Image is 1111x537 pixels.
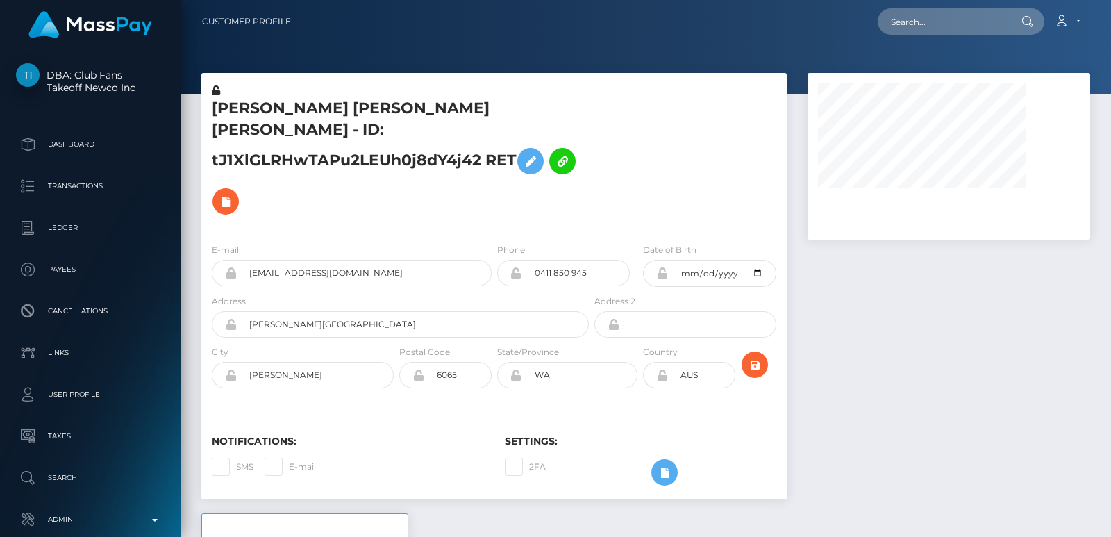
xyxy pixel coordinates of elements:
[16,509,165,530] p: Admin
[10,127,170,162] a: Dashboard
[497,346,559,358] label: State/Province
[505,436,777,447] h6: Settings:
[10,461,170,495] a: Search
[16,426,165,447] p: Taxes
[16,468,165,488] p: Search
[16,217,165,238] p: Ledger
[10,210,170,245] a: Ledger
[497,244,525,256] label: Phone
[10,169,170,204] a: Transactions
[16,176,165,197] p: Transactions
[16,342,165,363] p: Links
[16,63,40,87] img: Takeoff Newco Inc
[212,295,246,308] label: Address
[594,295,635,308] label: Address 2
[10,377,170,412] a: User Profile
[10,502,170,537] a: Admin
[28,11,152,38] img: MassPay Logo
[505,458,546,476] label: 2FA
[16,134,165,155] p: Dashboard
[878,8,1008,35] input: Search...
[10,419,170,454] a: Taxes
[212,244,239,256] label: E-mail
[202,7,291,36] a: Customer Profile
[212,458,253,476] label: SMS
[10,336,170,370] a: Links
[643,244,696,256] label: Date of Birth
[16,384,165,405] p: User Profile
[212,98,581,222] h5: [PERSON_NAME] [PERSON_NAME] [PERSON_NAME] - ID: tJ1XlGLRHwTAPu2LEUh0j8dY4j42 RET
[265,458,316,476] label: E-mail
[10,252,170,287] a: Payees
[212,436,484,447] h6: Notifications:
[399,346,450,358] label: Postal Code
[212,346,228,358] label: City
[16,259,165,280] p: Payees
[643,346,678,358] label: Country
[10,294,170,329] a: Cancellations
[10,69,170,94] span: DBA: Club Fans Takeoff Newco Inc
[16,301,165,322] p: Cancellations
